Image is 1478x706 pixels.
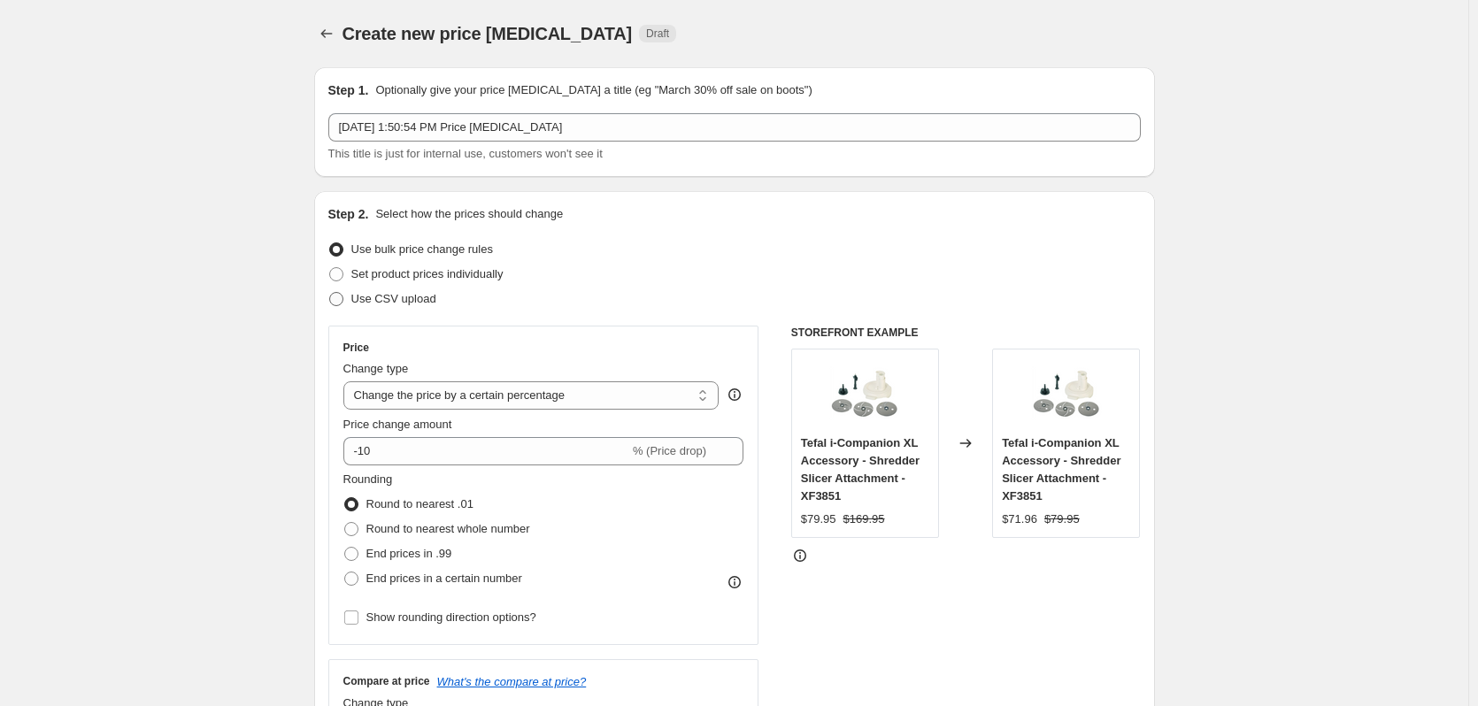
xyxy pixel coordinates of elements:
span: Tefal i-Companion XL Accessory - Shredder Slicer Attachment - XF3851 [1002,436,1120,503]
p: Optionally give your price [MEDICAL_DATA] a title (eg "March 30% off sale on boots") [375,81,812,99]
div: $71.96 [1002,510,1037,528]
span: Set product prices individually [351,267,504,280]
span: End prices in .99 [366,547,452,560]
span: Show rounding direction options? [366,610,536,624]
span: This title is just for internal use, customers won't see it [328,147,603,160]
img: TefalCuisineCompanionVegetableShredderAccessoryXF3851ProductImage1_80x.png [1031,358,1102,429]
span: Price change amount [343,418,452,431]
span: Create new price [MEDICAL_DATA] [343,24,633,43]
input: -15 [343,437,629,465]
h2: Step 2. [328,205,369,223]
div: $79.95 [801,510,836,528]
h3: Price [343,341,369,355]
h3: Compare at price [343,674,430,688]
strike: $79.95 [1044,510,1080,528]
span: Change type [343,362,409,375]
span: % (Price drop) [633,444,706,457]
span: Round to nearest .01 [366,497,473,510]
span: End prices in a certain number [366,572,522,585]
span: Tefal i-Companion XL Accessory - Shredder Slicer Attachment - XF3851 [801,436,920,503]
span: Round to nearest whole number [366,522,530,535]
span: Rounding [343,472,393,486]
strike: $169.95 [843,510,885,528]
button: What's the compare at price? [437,675,587,688]
button: Price change jobs [314,21,339,46]
span: Use CSV upload [351,292,436,305]
p: Select how the prices should change [375,205,563,223]
span: Draft [646,27,669,41]
img: TefalCuisineCompanionVegetableShredderAccessoryXF3851ProductImage1_80x.png [829,358,900,429]
div: help [726,386,743,403]
h6: STOREFRONT EXAMPLE [791,326,1141,340]
span: Use bulk price change rules [351,242,493,256]
input: 30% off holiday sale [328,113,1141,142]
h2: Step 1. [328,81,369,99]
